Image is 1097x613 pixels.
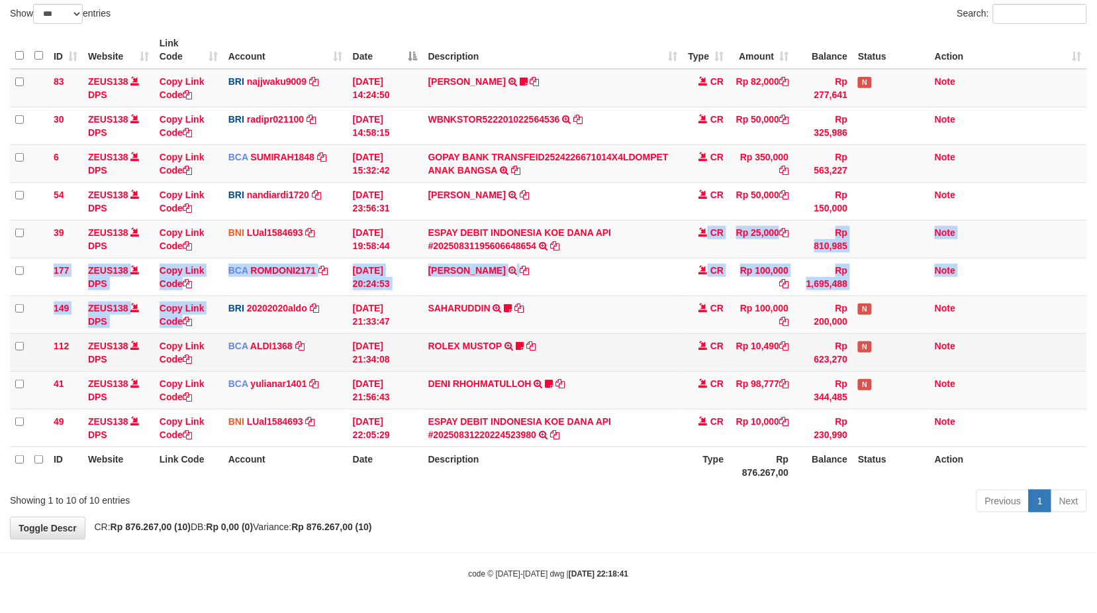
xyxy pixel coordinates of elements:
[779,316,788,327] a: Copy Rp 100,000 to clipboard
[228,416,244,427] span: BNI
[250,341,293,351] a: ALDI1368
[993,4,1087,24] input: Search:
[935,227,955,238] a: Note
[935,341,955,351] a: Note
[935,378,955,389] a: Note
[729,409,794,447] td: Rp 10,000
[48,31,83,69] th: ID: activate to sort column ascending
[247,76,307,87] a: najjwaku9009
[710,76,724,87] span: CR
[54,303,69,313] span: 149
[794,409,853,447] td: Rp 230,990
[520,190,529,200] a: Copy VALENTINO LAHU to clipboard
[247,303,307,313] a: 20202020aldo
[83,220,154,258] td: DPS
[83,296,154,333] td: DPS
[160,265,205,289] a: Copy Link Code
[88,303,128,313] a: ZEUS138
[428,341,502,351] a: ROLEX MUSTOP
[206,522,253,532] strong: Rp 0,00 (0)
[779,341,788,351] a: Copy Rp 10,490 to clipboard
[710,341,724,351] span: CR
[83,333,154,371] td: DPS
[291,522,371,532] strong: Rp 876.267,00 (10)
[935,76,955,87] a: Note
[295,341,305,351] a: Copy ALDI1368 to clipboard
[88,378,128,389] a: ZEUS138
[794,69,853,107] td: Rp 277,641
[160,341,205,364] a: Copy Link Code
[530,76,540,87] a: Copy TARI PRATIWI to clipboard
[935,152,955,162] a: Note
[348,31,423,69] th: Date: activate to sort column descending
[515,303,524,313] a: Copy SAHARUDDIN to clipboard
[10,488,447,507] div: Showing 1 to 10 of 10 entries
[228,378,248,389] span: BCA
[710,378,724,389] span: CR
[683,31,729,69] th: Type: activate to sort column ascending
[729,182,794,220] td: Rp 50,000
[858,77,871,88] span: Has Note
[794,333,853,371] td: Rp 623,270
[348,107,423,144] td: [DATE] 14:58:15
[83,144,154,182] td: DPS
[930,31,1087,69] th: Action: activate to sort column ascending
[729,220,794,258] td: Rp 25,000
[160,114,205,138] a: Copy Link Code
[10,4,111,24] label: Show entries
[348,220,423,258] td: [DATE] 19:58:44
[428,265,506,276] a: [PERSON_NAME]
[54,227,64,238] span: 39
[428,227,612,251] a: ESPAY DEBIT INDONESIA KOE DANA API #20250831195606648654
[348,69,423,107] td: [DATE] 14:24:50
[729,333,794,371] td: Rp 10,490
[428,152,669,176] a: GOPAY BANK TRANSFEID2524226671014X4LDOMPET ANAK BANGSA
[428,378,532,389] a: DENI RHOHMATULLOH
[729,69,794,107] td: Rp 82,000
[520,265,529,276] a: Copy ABDUL GAFUR to clipboard
[111,522,191,532] strong: Rp 876.267,00 (10)
[310,303,319,313] a: Copy 20202020aldo to clipboard
[794,182,853,220] td: Rp 150,000
[348,409,423,447] td: [DATE] 22:05:29
[794,31,853,69] th: Balance
[88,227,128,238] a: ZEUS138
[526,341,536,351] a: Copy ROLEX MUSTOP to clipboard
[160,152,205,176] a: Copy Link Code
[729,296,794,333] td: Rp 100,000
[779,114,788,125] a: Copy Rp 50,000 to clipboard
[154,447,223,484] th: Link Code
[423,31,683,69] th: Description: activate to sort column ascending
[348,182,423,220] td: [DATE] 23:56:31
[729,31,794,69] th: Amount: activate to sort column ascending
[88,341,128,351] a: ZEUS138
[228,114,244,125] span: BRI
[228,341,248,351] span: BCA
[54,114,64,125] span: 30
[550,241,559,251] a: Copy ESPAY DEBIT INDONESIA KOE DANA API #20250831195606648654 to clipboard
[935,265,955,276] a: Note
[977,490,1029,512] a: Previous
[853,447,930,484] th: Status
[469,569,629,579] small: code © [DATE]-[DATE] dwg |
[935,303,955,313] a: Note
[228,227,244,238] span: BNI
[54,190,64,200] span: 54
[858,379,871,390] span: Has Note
[957,4,1087,24] label: Search:
[428,190,506,200] a: [PERSON_NAME]
[930,447,1087,484] th: Action
[54,416,64,427] span: 49
[83,447,154,484] th: Website
[83,258,154,296] td: DPS
[423,447,683,484] th: Description
[569,569,628,579] strong: [DATE] 22:18:41
[779,378,788,389] a: Copy Rp 98,777 to clipboard
[428,416,612,440] a: ESPAY DEBIT INDONESIA KOE DANA API #20250831220224523980
[779,165,788,176] a: Copy Rp 350,000 to clipboard
[88,114,128,125] a: ZEUS138
[710,114,724,125] span: CR
[858,341,871,353] span: Has Note
[83,371,154,409] td: DPS
[794,144,853,182] td: Rp 563,227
